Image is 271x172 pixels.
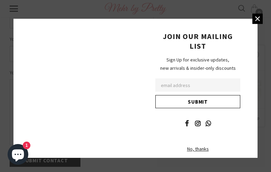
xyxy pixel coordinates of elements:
[155,95,240,108] input: Submit
[163,31,233,51] span: JOIN OUR MAILING LIST
[187,146,209,152] span: No, thanks
[252,13,263,24] a: Close
[6,144,30,166] inbox-online-store-chat: Shopify online store chat
[155,78,240,92] input: Email Address
[160,57,236,71] span: Sign Up for exclusive updates, new arrivals & insider-only discounts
